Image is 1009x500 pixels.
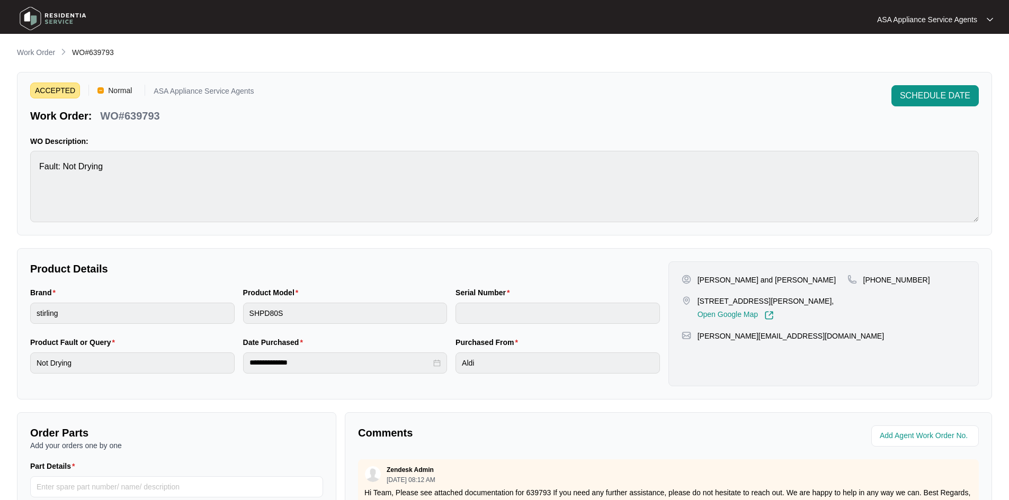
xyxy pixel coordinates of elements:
[100,108,159,123] p: WO#639793
[30,352,235,374] input: Product Fault or Query
[30,261,660,276] p: Product Details
[456,303,660,324] input: Serial Number
[877,14,977,25] p: ASA Appliance Service Agents
[30,425,323,440] p: Order Parts
[16,3,90,34] img: residentia service logo
[358,425,661,440] p: Comments
[243,287,303,298] label: Product Model
[249,357,432,368] input: Date Purchased
[59,48,68,56] img: chevron-right
[365,466,381,482] img: user.svg
[30,303,235,324] input: Brand
[698,331,884,341] p: [PERSON_NAME][EMAIL_ADDRESS][DOMAIN_NAME]
[987,17,993,22] img: dropdown arrow
[30,440,323,451] p: Add your orders one by one
[243,303,448,324] input: Product Model
[30,461,79,471] label: Part Details
[682,296,691,305] img: map-pin
[30,151,979,222] textarea: Fault: Not Drying
[698,311,774,320] a: Open Google Map
[243,337,307,348] label: Date Purchased
[764,311,774,320] img: Link-External
[387,477,435,483] p: [DATE] 08:12 AM
[30,287,60,298] label: Brand
[154,87,254,98] p: ASA Appliance Service Agents
[698,296,834,306] p: [STREET_ADDRESS][PERSON_NAME],
[682,275,691,284] img: user-pin
[30,136,979,147] p: WO Description:
[17,47,55,58] p: Work Order
[30,476,323,497] input: Part Details
[72,48,114,57] span: WO#639793
[456,337,522,348] label: Purchased From
[387,466,434,474] p: Zendesk Admin
[15,47,57,59] a: Work Order
[891,85,979,106] button: SCHEDULE DATE
[30,108,92,123] p: Work Order:
[900,89,970,102] span: SCHEDULE DATE
[97,87,104,94] img: Vercel Logo
[682,331,691,340] img: map-pin
[456,287,514,298] label: Serial Number
[456,352,660,374] input: Purchased From
[698,275,836,285] p: [PERSON_NAME] and [PERSON_NAME]
[847,275,857,284] img: map-pin
[30,337,119,348] label: Product Fault or Query
[863,275,930,285] p: [PHONE_NUMBER]
[104,83,136,98] span: Normal
[30,83,80,98] span: ACCEPTED
[880,430,972,442] input: Add Agent Work Order No.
